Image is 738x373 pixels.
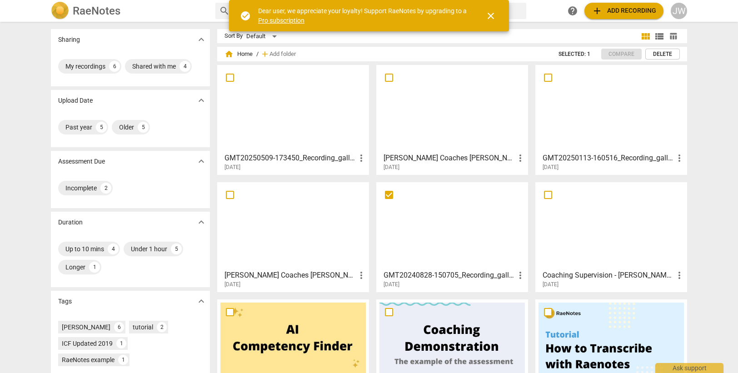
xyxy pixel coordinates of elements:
span: [DATE] [384,281,399,288]
div: Ask support [655,363,723,373]
button: Show more [194,94,208,107]
button: JW [671,3,687,19]
div: 1 [89,262,100,273]
span: [DATE] [543,164,558,171]
p: Upload Date [58,96,93,105]
span: more_vert [674,153,685,164]
div: Past year [65,123,92,132]
div: Incomplete [65,184,97,193]
button: Show more [194,215,208,229]
span: table_chart [669,32,678,40]
span: search [219,5,230,16]
span: more_vert [356,270,367,281]
div: tutorial [133,323,153,332]
button: Selected: 1 [551,49,598,60]
h2: RaeNotes [73,5,120,17]
div: Longer [65,263,85,272]
h3: Aletheia - Judy Coaches Lorraine 2025-05-16 [384,153,515,164]
button: Table view [666,30,680,43]
span: Home [224,50,253,59]
span: expand_more [196,296,207,307]
span: expand_more [196,34,207,45]
div: Sort By [224,33,243,40]
div: 6 [114,322,124,332]
div: 5 [171,244,182,254]
h3: GMT20240828-150705_Recording_gallery_1280x720 [384,270,515,281]
h3: GMT20250113-160516_Recording_gallery_1280x720 [543,153,674,164]
h3: Judy Coaches Janet 2024-10-08 - MCC Recording [224,270,356,281]
div: 4 [108,244,119,254]
span: [DATE] [543,281,558,288]
p: Tags [58,297,72,306]
div: 5 [138,122,149,133]
span: expand_more [196,217,207,228]
a: LogoRaeNotes [51,2,208,20]
span: more_vert [356,153,367,164]
div: Shared with me [132,62,176,71]
div: Default [246,29,280,44]
span: more_vert [515,270,526,281]
a: Pro subscription [258,17,304,24]
span: Delete [653,50,672,58]
button: Show more [194,294,208,308]
div: 6 [109,61,120,72]
div: My recordings [65,62,105,71]
a: GMT20250113-160516_Recording_gallery_1280x720[DATE] [539,68,684,171]
button: Show more [194,33,208,46]
a: GMT20240828-150705_Recording_gallery_1280x720[DATE] [379,185,525,288]
button: Upload [584,3,663,19]
a: Coaching Supervision - [PERSON_NAME] [DATE][DATE] [539,185,684,288]
span: check_circle [240,10,251,21]
span: Add recording [592,5,656,16]
a: GMT20250509-173450_Recording_gallery_1280x720[DATE] [220,68,366,171]
div: 2 [157,322,167,332]
h3: Coaching Supervision - Jimmy Srun 2024-02-07 [543,270,674,281]
p: Assessment Due [58,157,105,166]
span: add [592,5,603,16]
span: [DATE] [224,281,240,288]
p: Sharing [58,35,80,45]
button: Tile view [639,30,653,43]
button: List view [653,30,666,43]
span: view_list [654,31,665,42]
div: 4 [180,61,190,72]
span: close [485,10,496,21]
a: Help [564,3,581,19]
div: [PERSON_NAME] [62,323,110,332]
div: Up to 10 mins [65,244,104,254]
button: Close [480,5,502,27]
div: Dear user, we appreciate your loyalty! Support RaeNotes by upgrading to a [258,6,469,25]
span: [DATE] [224,164,240,171]
div: ICF Updated 2019 [62,339,113,348]
p: Duration [58,218,83,227]
span: expand_more [196,95,207,106]
span: add [260,50,269,59]
span: more_vert [674,270,685,281]
span: help [567,5,578,16]
span: Selected: 1 [558,50,590,58]
img: Logo [51,2,69,20]
span: home [224,50,234,59]
span: [DATE] [384,164,399,171]
div: RaeNotes example [62,355,115,364]
h3: GMT20250509-173450_Recording_gallery_1280x720 [224,153,356,164]
button: Show more [194,154,208,168]
span: / [256,51,259,58]
div: 2 [100,183,111,194]
div: 1 [116,338,126,348]
div: 1 [118,355,128,365]
div: 5 [96,122,107,133]
span: expand_more [196,156,207,167]
a: [PERSON_NAME] Coaches [PERSON_NAME] [DATE][DATE] [379,68,525,171]
div: Older [119,123,134,132]
span: Add folder [269,51,296,58]
span: more_vert [515,153,526,164]
a: [PERSON_NAME] Coaches [PERSON_NAME] [DATE] - MCC Recording[DATE] [220,185,366,288]
button: Delete [645,49,680,60]
span: view_module [640,31,651,42]
div: Under 1 hour [131,244,167,254]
